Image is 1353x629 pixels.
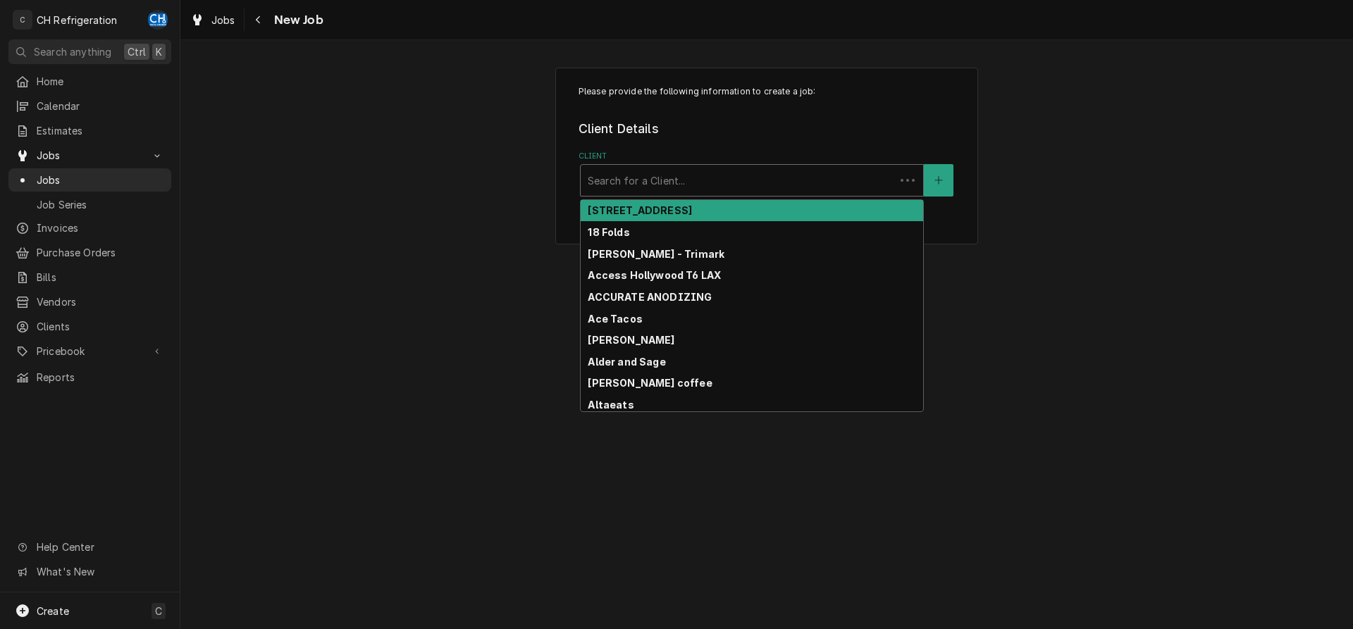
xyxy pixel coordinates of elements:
[588,377,712,389] strong: [PERSON_NAME] coffee
[588,313,642,325] strong: Ace Tacos
[579,85,956,197] div: Job Create/Update Form
[8,70,171,93] a: Home
[37,344,143,359] span: Pricebook
[37,74,164,89] span: Home
[588,226,629,238] strong: 18 Folds
[934,175,943,185] svg: Create New Client
[13,10,32,30] div: C
[8,241,171,264] a: Purchase Orders
[155,604,162,618] span: C
[588,248,724,260] strong: [PERSON_NAME] - Trimark
[37,270,164,285] span: Bills
[148,10,168,30] div: Chris Hiraga's Avatar
[156,44,162,59] span: K
[37,294,164,309] span: Vendors
[8,340,171,363] a: Go to Pricebook
[37,13,118,27] div: CH Refrigeration
[8,266,171,289] a: Bills
[37,319,164,334] span: Clients
[579,85,956,98] p: Please provide the following information to create a job:
[588,204,692,216] strong: [STREET_ADDRESS]
[8,193,171,216] a: Job Series
[555,68,978,244] div: Job Create/Update
[211,13,235,27] span: Jobs
[185,8,241,32] a: Jobs
[579,151,956,197] div: Client
[588,399,634,411] strong: Altaeats
[37,245,164,260] span: Purchase Orders
[34,44,111,59] span: Search anything
[37,220,164,235] span: Invoices
[8,39,171,64] button: Search anythingCtrlK
[37,148,143,163] span: Jobs
[37,605,69,617] span: Create
[588,356,665,368] strong: Alder and Sage
[37,173,164,187] span: Jobs
[588,334,674,346] strong: [PERSON_NAME]
[8,315,171,338] a: Clients
[8,216,171,239] a: Invoices
[128,44,146,59] span: Ctrl
[37,540,163,554] span: Help Center
[8,119,171,142] a: Estimates
[579,120,956,138] legend: Client Details
[8,290,171,313] a: Vendors
[37,564,163,579] span: What's New
[37,99,164,113] span: Calendar
[588,291,712,303] strong: ACCURATE ANODIZING
[8,535,171,559] a: Go to Help Center
[8,168,171,192] a: Jobs
[270,11,323,30] span: New Job
[8,144,171,167] a: Go to Jobs
[148,10,168,30] div: CH
[588,269,721,281] strong: Access Hollywood T6 LAX
[247,8,270,31] button: Navigate back
[37,197,164,212] span: Job Series
[8,560,171,583] a: Go to What's New
[37,123,164,138] span: Estimates
[579,151,956,162] label: Client
[8,94,171,118] a: Calendar
[924,164,953,197] button: Create New Client
[8,366,171,389] a: Reports
[37,370,164,385] span: Reports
